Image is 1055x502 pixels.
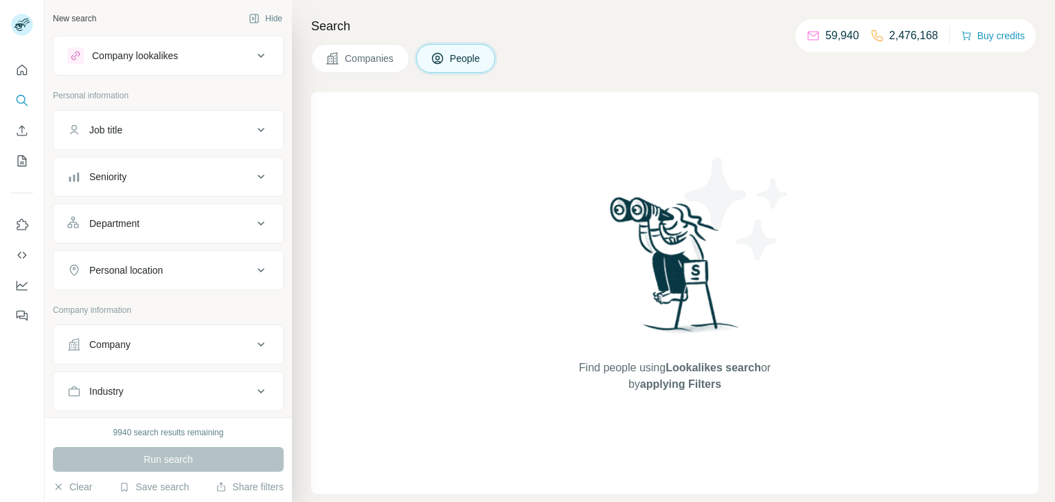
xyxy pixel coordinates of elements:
[54,39,283,72] button: Company lookalikes
[450,52,481,65] span: People
[961,26,1025,45] button: Buy credits
[216,480,284,494] button: Share filters
[54,375,283,408] button: Industry
[311,17,1039,36] h4: Search
[11,243,33,268] button: Use Surfe API
[889,28,938,44] p: 2,476,168
[53,304,284,316] p: Company information
[92,49,178,63] div: Company lookalikes
[675,147,799,271] img: Surfe Illustration - Stars
[53,12,96,25] div: New search
[89,338,131,351] div: Company
[604,193,747,347] img: Surfe Illustration - Woman searching with binoculars
[11,149,33,173] button: My lists
[54,113,283,146] button: Job title
[11,88,33,113] button: Search
[11,273,33,298] button: Dashboard
[119,480,189,494] button: Save search
[666,362,761,373] span: Lookalikes search
[54,328,283,361] button: Company
[53,480,92,494] button: Clear
[54,254,283,287] button: Personal location
[826,28,859,44] p: 59,940
[640,378,721,390] span: applying Filters
[11,118,33,143] button: Enrich CSV
[239,8,292,29] button: Hide
[113,426,224,439] div: 9940 search results remaining
[89,123,122,137] div: Job title
[11,58,33,83] button: Quick start
[89,263,163,277] div: Personal location
[565,360,784,393] span: Find people using or by
[54,207,283,240] button: Department
[11,212,33,237] button: Use Surfe on LinkedIn
[345,52,395,65] span: Companies
[89,170,126,184] div: Seniority
[89,217,139,230] div: Department
[53,89,284,102] p: Personal information
[11,303,33,328] button: Feedback
[89,384,124,398] div: Industry
[54,160,283,193] button: Seniority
